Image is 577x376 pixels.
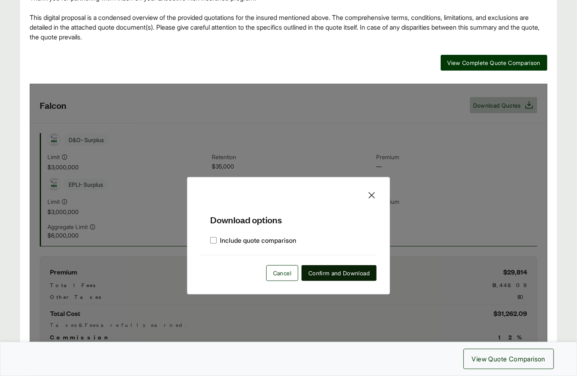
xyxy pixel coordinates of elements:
button: Confirm and Download [301,265,377,281]
span: View Complete Quote Comparison [448,58,541,67]
button: Cancel [266,265,298,281]
span: Cancel [273,269,291,277]
label: Include quote comparison [210,236,296,245]
button: View Quote Comparison [463,349,554,369]
button: View Complete Quote Comparison [441,55,548,71]
span: Confirm and Download [308,269,370,277]
h5: Download options [200,200,377,226]
span: View Quote Comparison [472,354,545,364]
